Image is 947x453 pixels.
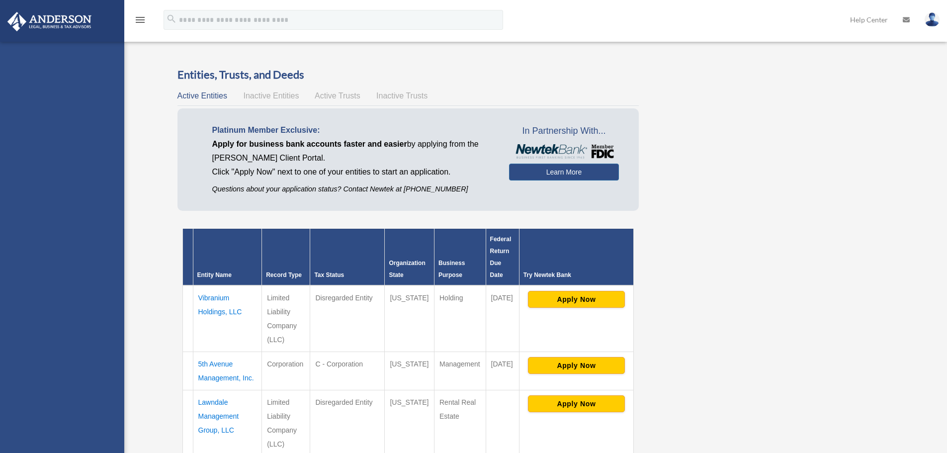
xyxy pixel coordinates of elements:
[262,285,310,352] td: Limited Liability Company (LLC)
[925,12,940,27] img: User Pic
[509,123,619,139] span: In Partnership With...
[385,352,434,390] td: [US_STATE]
[134,17,146,26] a: menu
[193,352,262,390] td: 5th Avenue Management, Inc.
[212,140,407,148] span: Apply for business bank accounts faster and easier
[166,13,177,24] i: search
[310,285,385,352] td: Disregarded Entity
[193,285,262,352] td: Vibranium Holdings, LLC
[514,144,614,159] img: NewtekBankLogoSM.png
[486,352,519,390] td: [DATE]
[528,291,625,308] button: Apply Now
[509,164,619,181] a: Learn More
[212,137,494,165] p: by applying from the [PERSON_NAME] Client Portal.
[486,285,519,352] td: [DATE]
[134,14,146,26] i: menu
[177,91,227,100] span: Active Entities
[212,123,494,137] p: Platinum Member Exclusive:
[310,352,385,390] td: C - Corporation
[385,285,434,352] td: [US_STATE]
[376,91,428,100] span: Inactive Trusts
[212,165,494,179] p: Click "Apply Now" next to one of your entities to start an application.
[528,357,625,374] button: Apply Now
[315,91,360,100] span: Active Trusts
[177,67,639,83] h3: Entities, Trusts, and Deeds
[212,183,494,195] p: Questions about your application status? Contact Newtek at [PHONE_NUMBER]
[262,229,310,285] th: Record Type
[4,12,94,31] img: Anderson Advisors Platinum Portal
[434,229,486,285] th: Business Purpose
[528,395,625,412] button: Apply Now
[243,91,299,100] span: Inactive Entities
[262,352,310,390] td: Corporation
[486,229,519,285] th: Federal Return Due Date
[193,229,262,285] th: Entity Name
[434,285,486,352] td: Holding
[385,229,434,285] th: Organization State
[523,269,629,281] div: Try Newtek Bank
[434,352,486,390] td: Management
[310,229,385,285] th: Tax Status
